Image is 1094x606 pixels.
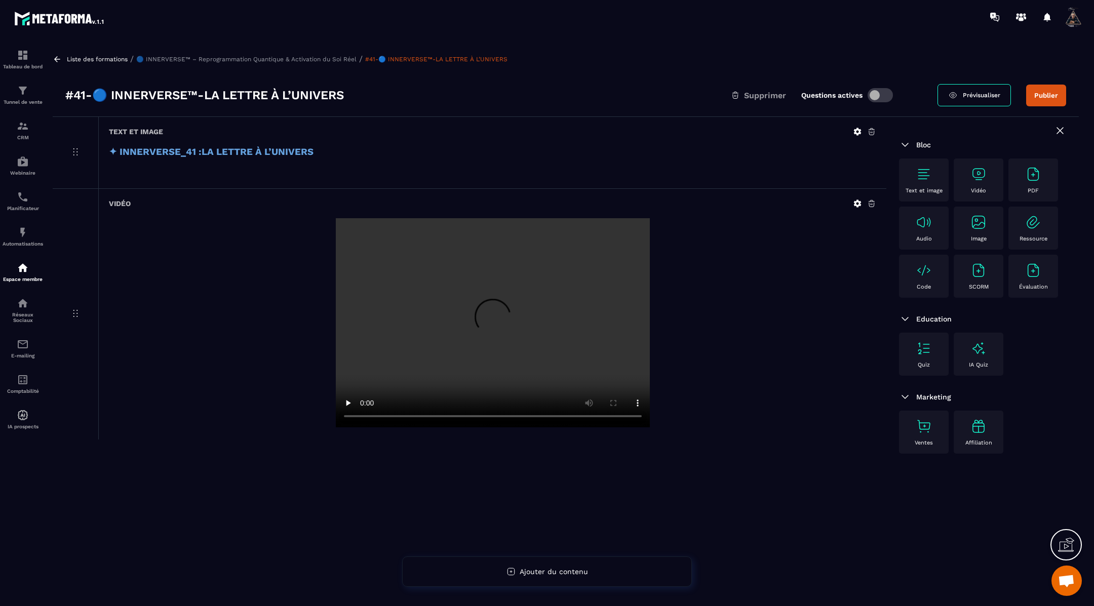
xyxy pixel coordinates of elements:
[3,112,43,148] a: formationformationCRM
[17,262,29,274] img: automations
[916,214,932,230] img: text-image no-wra
[130,54,134,64] span: /
[3,366,43,401] a: accountantaccountantComptabilité
[937,84,1011,106] a: Prévisualiser
[65,87,344,103] h3: #41-🔵 INNERVERSE™-LA LETTRE À L’UNIVERS
[1025,166,1041,182] img: text-image no-wra
[3,170,43,176] p: Webinaire
[3,64,43,69] p: Tableau de bord
[67,56,128,63] a: Liste des formations
[916,262,932,278] img: text-image no-wra
[963,92,1000,99] span: Prévisualiser
[3,42,43,77] a: formationformationTableau de bord
[965,439,992,446] p: Affiliation
[17,155,29,168] img: automations
[17,85,29,97] img: formation
[3,148,43,183] a: automationsautomationsWebinaire
[17,297,29,309] img: social-network
[3,331,43,366] a: emailemailE-mailing
[916,315,952,323] span: Education
[359,54,363,64] span: /
[899,139,911,151] img: arrow-down
[17,120,29,132] img: formation
[1028,187,1039,194] p: PDF
[916,340,932,356] img: text-image no-wra
[918,361,930,368] p: Quiz
[1019,284,1048,290] p: Évaluation
[969,361,988,368] p: IA Quiz
[899,313,911,325] img: arrow-down
[744,91,786,100] span: Supprimer
[109,146,202,157] strong: ✦ INNERVERSE_41 :
[971,235,987,242] p: Image
[917,284,931,290] p: Code
[3,312,43,323] p: Réseaux Sociaux
[970,262,987,278] img: text-image no-wra
[3,353,43,358] p: E-mailing
[3,135,43,140] p: CRM
[916,418,932,434] img: text-image no-wra
[3,388,43,394] p: Comptabilité
[970,340,987,356] img: text-image
[17,226,29,238] img: automations
[969,284,989,290] p: SCORM
[136,56,357,63] a: 🔵 INNERVERSE™ – Reprogrammation Quantique & Activation du Soi Réel
[1025,262,1041,278] img: text-image no-wra
[1025,214,1041,230] img: text-image no-wra
[3,241,43,247] p: Automatisations
[906,187,943,194] p: Text et image
[1020,235,1047,242] p: Ressource
[916,393,951,401] span: Marketing
[899,391,911,403] img: arrow-down
[3,219,43,254] a: automationsautomationsAutomatisations
[970,166,987,182] img: text-image no-wra
[520,568,588,576] span: Ajouter du contenu
[3,206,43,211] p: Planificateur
[916,166,932,182] img: text-image no-wra
[801,91,863,99] label: Questions actives
[3,290,43,331] a: social-networksocial-networkRéseaux Sociaux
[109,199,131,208] h6: Vidéo
[916,235,932,242] p: Audio
[1051,565,1082,596] a: Ouvrir le chat
[3,424,43,429] p: IA prospects
[3,276,43,282] p: Espace membre
[109,128,163,136] h6: Text et image
[1026,85,1066,106] button: Publier
[17,338,29,350] img: email
[3,254,43,290] a: automationsautomationsEspace membre
[17,374,29,386] img: accountant
[17,409,29,421] img: automations
[970,214,987,230] img: text-image no-wra
[3,183,43,219] a: schedulerschedulerPlanificateur
[3,77,43,112] a: formationformationTunnel de vente
[17,191,29,203] img: scheduler
[365,56,507,63] a: #41-🔵 INNERVERSE™-LA LETTRE À L’UNIVERS
[971,187,986,194] p: Vidéo
[17,49,29,61] img: formation
[970,418,987,434] img: text-image
[3,99,43,105] p: Tunnel de vente
[916,141,931,149] span: Bloc
[14,9,105,27] img: logo
[915,439,933,446] p: Ventes
[202,146,314,157] strong: LA LETTRE À L’UNIVERS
